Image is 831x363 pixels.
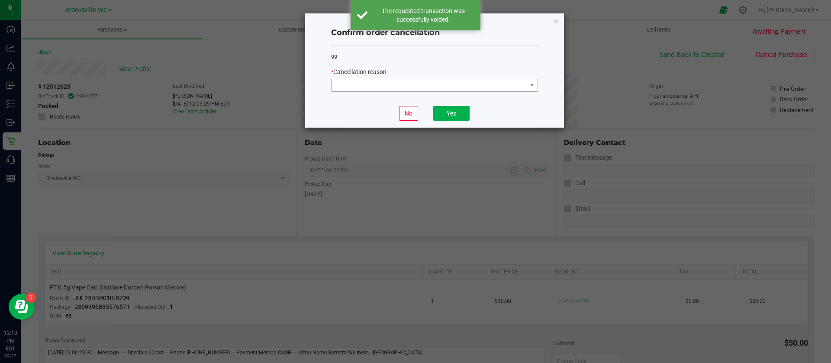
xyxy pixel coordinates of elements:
[331,54,337,60] span: 99
[399,106,418,121] button: No
[333,68,387,75] span: Cancellation reason
[26,292,36,303] iframe: Resource center unread badge
[9,294,35,320] iframe: Resource center
[433,106,470,121] button: Yes
[372,6,474,24] div: The requested transaction was successfully voided.
[553,16,559,26] button: Close
[331,27,538,39] h4: Confirm order cancellation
